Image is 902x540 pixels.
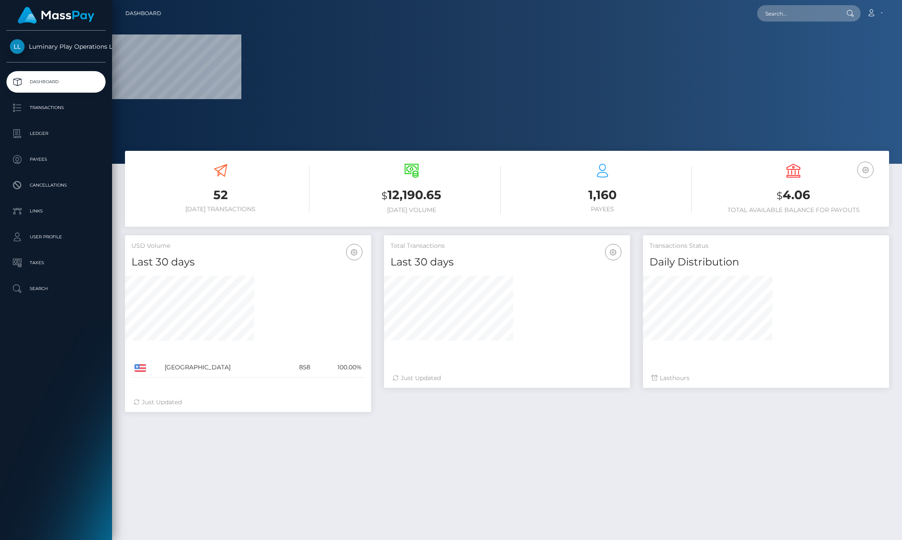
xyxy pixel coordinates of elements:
[390,242,624,250] h5: Total Transactions
[10,205,102,218] p: Links
[18,7,94,24] img: MassPay Logo
[514,187,692,203] h3: 1,160
[10,127,102,140] p: Ledger
[6,97,106,119] a: Transactions
[6,149,106,170] a: Payees
[10,231,102,243] p: User Profile
[131,187,309,203] h3: 52
[381,190,387,202] small: $
[10,75,102,88] p: Dashboard
[162,358,284,378] td: [GEOGRAPHIC_DATA]
[705,187,883,204] h3: 4.06
[322,187,500,204] h3: 12,190.65
[134,398,362,407] div: Just Updated
[131,206,309,213] h6: [DATE] Transactions
[652,374,880,383] div: Last hours
[284,358,313,378] td: 858
[6,252,106,274] a: Taxes
[10,282,102,295] p: Search
[131,242,365,250] h5: USD Volume
[10,101,102,114] p: Transactions
[134,364,146,372] img: US.png
[322,206,500,214] h6: [DATE] Volume
[6,278,106,300] a: Search
[649,242,883,250] h5: Transactions Status
[6,123,106,144] a: Ledger
[6,43,106,50] span: Luminary Play Operations Limited
[777,190,783,202] small: $
[514,206,692,213] h6: Payees
[390,255,624,270] h4: Last 30 days
[125,4,161,22] a: Dashboard
[6,71,106,93] a: Dashboard
[131,255,365,270] h4: Last 30 days
[10,39,25,54] img: Luminary Play Operations Limited
[705,206,883,214] h6: Total Available Balance for Payouts
[6,226,106,248] a: User Profile
[10,256,102,269] p: Taxes
[10,179,102,192] p: Cancellations
[10,153,102,166] p: Payees
[757,5,838,22] input: Search...
[6,200,106,222] a: Links
[393,374,621,383] div: Just Updated
[313,358,365,378] td: 100.00%
[6,175,106,196] a: Cancellations
[649,255,883,270] h4: Daily Distribution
